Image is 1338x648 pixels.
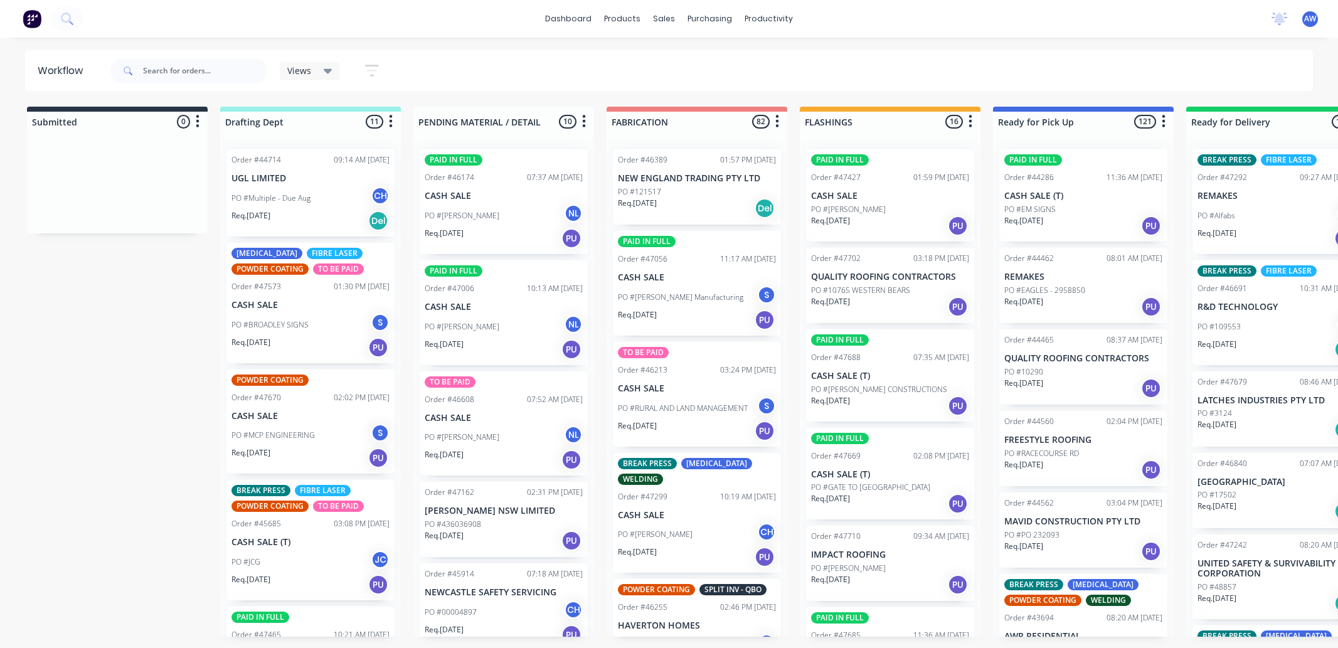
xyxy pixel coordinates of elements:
[287,64,311,77] span: Views
[231,337,270,348] p: Req. [DATE]
[231,537,390,548] p: CASH SALE (T)
[618,529,693,540] p: PO #[PERSON_NAME]
[231,501,309,512] div: POWDER COATING
[425,530,464,541] p: Req. [DATE]
[231,556,260,568] p: PO #JCG
[1004,459,1043,470] p: Req. [DATE]
[811,550,969,560] p: IMPACT ROOFING
[425,265,482,277] div: PAID IN FULL
[1197,419,1236,430] p: Req. [DATE]
[231,263,309,275] div: POWDER COATING
[420,482,588,557] div: Order #4716202:31 PM [DATE][PERSON_NAME] NSW LIMITEDPO #436036908Req.[DATE]PU
[425,321,499,332] p: PO #[PERSON_NAME]
[371,550,390,569] div: JC
[425,302,583,312] p: CASH SALE
[1197,172,1247,183] div: Order #47292
[1197,321,1241,332] p: PO #109553
[1107,334,1162,346] div: 08:37 AM [DATE]
[1197,582,1236,593] p: PO #48857
[806,526,974,601] div: Order #4771009:34 AM [DATE]IMPACT ROOFINGPO #[PERSON_NAME]Req.[DATE]PU
[226,149,395,236] div: Order #4471409:14 AM [DATE]UGL LIMITEDPO #Multiple - Due AugCHReq.[DATE]Del
[1107,416,1162,427] div: 02:04 PM [DATE]
[371,423,390,442] div: S
[757,285,776,304] div: S
[618,602,667,613] div: Order #46255
[1004,541,1043,552] p: Req. [DATE]
[561,228,581,248] div: PU
[618,236,676,247] div: PAID IN FULL
[1197,458,1247,469] div: Order #46840
[720,491,776,502] div: 10:19 AM [DATE]
[231,430,315,441] p: PO #MCP ENGINEERING
[1004,435,1162,445] p: FREESTYLE ROOFING
[1141,541,1161,561] div: PU
[618,309,657,321] p: Req. [DATE]
[371,186,390,205] div: CH
[371,313,390,332] div: S
[231,374,309,386] div: POWDER COATING
[1004,595,1081,606] div: POWDER COATING
[425,587,583,598] p: NEWCASTLE SAFETY SERVICING
[1197,154,1256,166] div: BREAK PRESS
[948,216,968,236] div: PU
[913,450,969,462] div: 02:08 PM [DATE]
[231,193,311,204] p: PO #Multiple - Due Aug
[913,531,969,542] div: 09:34 AM [DATE]
[811,531,861,542] div: Order #47710
[806,149,974,242] div: PAID IN FULLOrder #4742701:59 PM [DATE]CASH SALEPO #[PERSON_NAME]Req.[DATE]PU
[913,630,969,641] div: 11:36 AM [DATE]
[1197,489,1236,501] p: PO #17502
[231,248,302,259] div: [MEDICAL_DATA]
[231,281,281,292] div: Order #47573
[618,186,661,198] p: PO #121517
[618,474,663,485] div: WELDING
[811,352,861,363] div: Order #47688
[811,253,861,264] div: Order #47702
[1197,376,1247,388] div: Order #47679
[425,191,583,201] p: CASH SALE
[561,339,581,359] div: PU
[811,482,930,493] p: PO #GATE TO [GEOGRAPHIC_DATA]
[1004,253,1054,264] div: Order #44462
[811,630,861,641] div: Order #47685
[948,575,968,595] div: PU
[618,383,776,394] p: CASH SALE
[613,453,781,573] div: BREAK PRESS[MEDICAL_DATA]WELDINGOrder #4729910:19 AM [DATE]CASH SALEPO #[PERSON_NAME]CHReq.[DATE]PU
[539,9,598,28] a: dashboard
[527,394,583,405] div: 07:52 AM [DATE]
[1004,334,1054,346] div: Order #44465
[618,364,667,376] div: Order #46213
[811,272,969,282] p: QUALITY ROOFING CONTRACTORS
[231,173,390,184] p: UGL LIMITED
[681,458,752,469] div: [MEDICAL_DATA]
[420,371,588,476] div: TO BE PAIDOrder #4660807:52 AM [DATE]CASH SALEPO #[PERSON_NAME]NLReq.[DATE]PU
[913,352,969,363] div: 07:35 AM [DATE]
[811,563,886,574] p: PO #[PERSON_NAME]
[738,9,799,28] div: productivity
[368,337,388,358] div: PU
[231,485,290,496] div: BREAK PRESS
[1004,296,1043,307] p: Req. [DATE]
[1004,497,1054,509] div: Order #44562
[527,487,583,498] div: 02:31 PM [DATE]
[811,395,850,406] p: Req. [DATE]
[757,523,776,541] div: CH
[564,315,583,334] div: NL
[1261,630,1332,642] div: [MEDICAL_DATA]
[1141,216,1161,236] div: PU
[1197,630,1256,642] div: BREAK PRESS
[1197,501,1236,512] p: Req. [DATE]
[334,518,390,529] div: 03:08 PM [DATE]
[1004,416,1054,427] div: Order #44560
[618,292,743,303] p: PO #[PERSON_NAME] Manufacturing
[334,629,390,640] div: 10:21 AM [DATE]
[425,228,464,239] p: Req. [DATE]
[806,428,974,520] div: PAID IN FULLOrder #4766902:08 PM [DATE]CASH SALE (T)PO #GATE TO [GEOGRAPHIC_DATA]Req.[DATE]PU
[806,329,974,422] div: PAID IN FULLOrder #4768807:35 AM [DATE]CASH SALE (T)PO #[PERSON_NAME] CONSTRUCTIONSReq.[DATE]PU
[613,231,781,336] div: PAID IN FULLOrder #4705611:17 AM [DATE]CASH SALEPO #[PERSON_NAME] ManufacturingSReq.[DATE]PU
[1004,272,1162,282] p: REMAKES
[231,319,309,331] p: PO #BROADLEY SIGNS
[226,243,395,363] div: [MEDICAL_DATA]FIBRE LASERPOWDER COATINGTO BE PAIDOrder #4757301:30 PM [DATE]CASH SALEPO #BROADLEY...
[307,248,363,259] div: FIBRE LASER
[1197,593,1236,604] p: Req. [DATE]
